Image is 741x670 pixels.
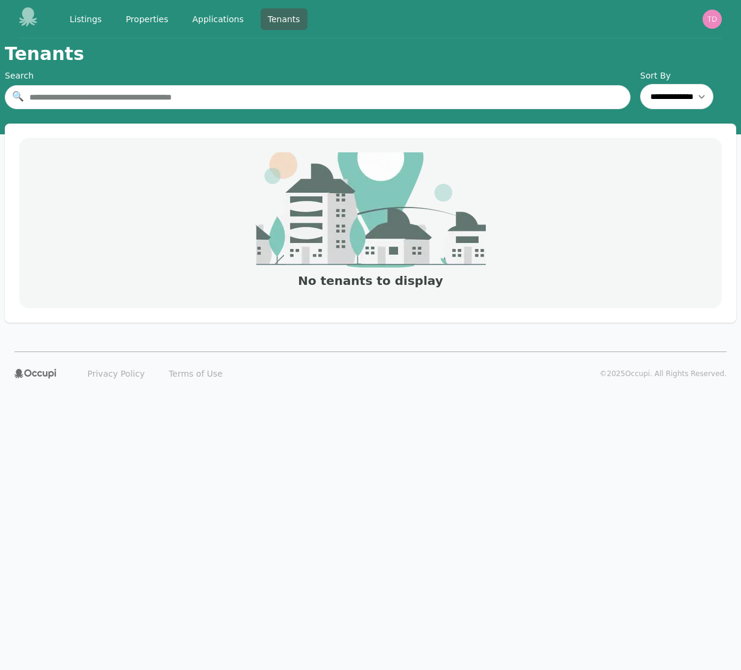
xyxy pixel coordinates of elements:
a: Tenants [261,8,307,30]
a: Listings [62,8,109,30]
a: Privacy Policy [80,364,152,383]
img: empty_state_image [255,152,486,268]
label: Sort By [640,70,736,82]
h1: Tenants [5,43,84,65]
p: © 2025 Occupi. All Rights Reserved. [600,369,727,378]
div: Search [5,70,631,82]
a: Applications [185,8,251,30]
a: Terms of Use [162,364,230,383]
h3: No tenants to display [298,272,443,289]
a: Properties [118,8,175,30]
